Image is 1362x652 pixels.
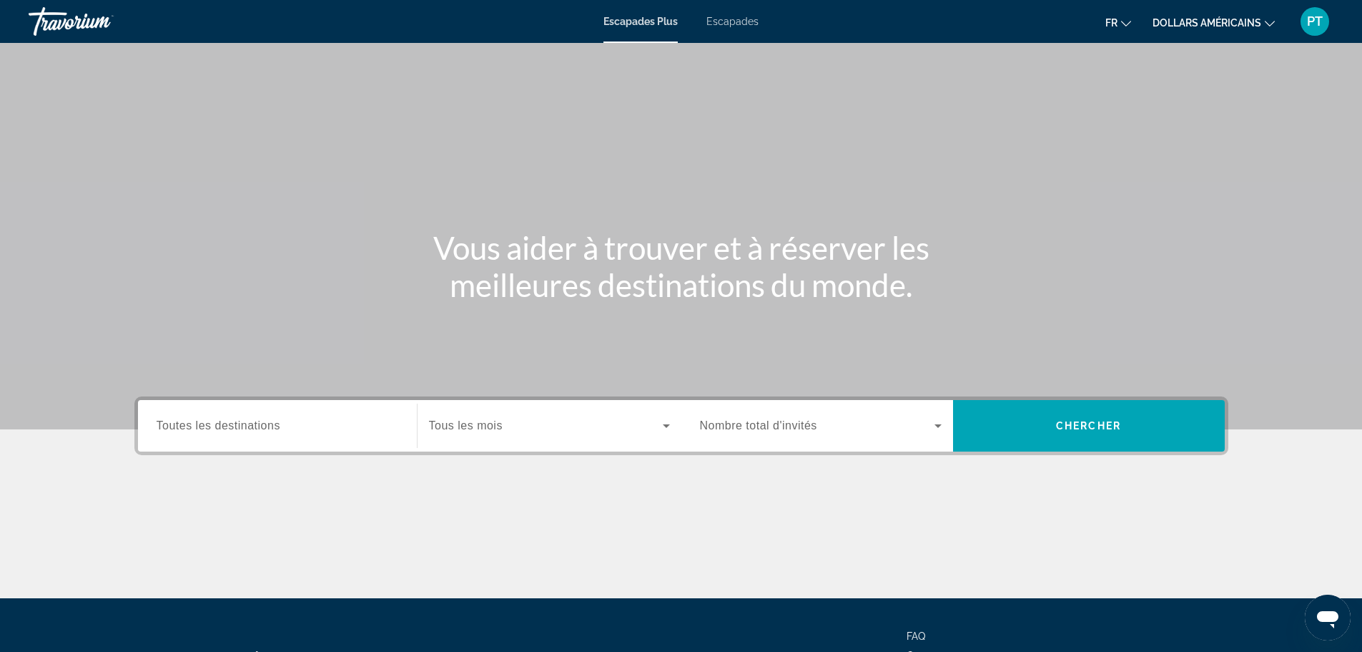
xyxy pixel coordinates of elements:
a: FAQ [907,631,925,642]
a: Travorium [29,3,172,40]
button: Changer de devise [1153,12,1275,33]
font: dollars américains [1153,17,1261,29]
button: Recherche [953,400,1225,452]
span: Chercher [1056,420,1121,432]
span: Tous les mois [429,419,503,432]
button: Menu utilisateur [1296,6,1333,37]
font: fr [1105,17,1117,29]
input: Sélectionnez la destination [157,418,398,435]
div: Widget de recherche [138,400,1225,452]
font: PT [1307,14,1323,29]
a: Escapades Plus [603,16,678,27]
h1: Vous aider à trouver et à réserver les meilleures destinations du monde. [413,229,949,303]
span: Toutes les destinations [157,419,280,432]
a: Escapades [706,16,759,27]
span: Nombre total d'invités [700,419,817,432]
button: Changer de langue [1105,12,1131,33]
iframe: Bouton de lancement de la fenêtre de messagerie [1305,595,1351,641]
